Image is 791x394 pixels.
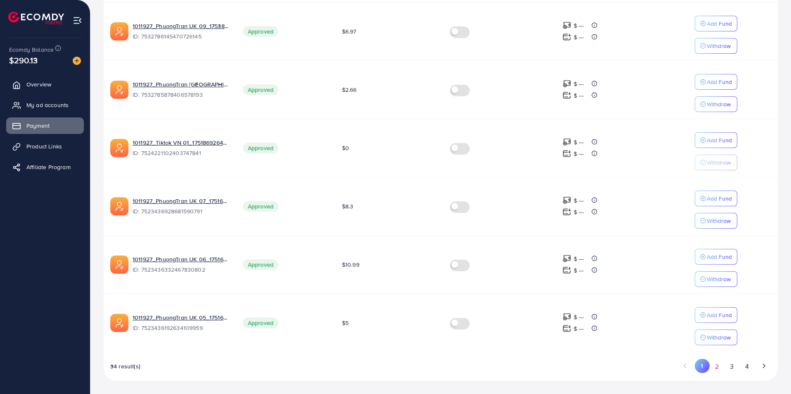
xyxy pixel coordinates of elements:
[724,359,739,374] button: Go to page 3
[133,255,230,263] a: 1011927_PhuongTran UK 06_1751686684359
[574,254,584,264] p: $ ---
[133,324,230,332] span: ID: 7523436192634109959
[574,196,584,205] p: $ ---
[26,122,50,130] span: Payment
[707,19,732,29] p: Add Fund
[6,159,84,175] a: Affiliate Program
[133,197,230,205] a: 1011927_PhuongTran UK 07_1751686736496
[133,255,230,274] div: <span class='underline'>1011927_PhuongTran UK 06_1751686684359</span></br>7523436332467830802
[110,314,128,332] img: ic-ads-acc.e4c84228.svg
[243,143,278,153] span: Approved
[342,144,349,152] span: $0
[574,324,584,334] p: $ ---
[739,359,754,374] button: Go to page 4
[243,26,278,37] span: Approved
[574,312,584,322] p: $ ---
[563,149,571,158] img: top-up amount
[574,32,584,42] p: $ ---
[133,80,230,88] a: 1011927_PhuongTran [GEOGRAPHIC_DATA] 08_1753863400059
[695,16,737,31] button: Add Fund
[243,84,278,95] span: Approved
[574,91,584,100] p: $ ---
[133,149,230,157] span: ID: 7524221102403747841
[563,208,571,216] img: top-up amount
[133,32,230,41] span: ID: 7532786145470726145
[243,259,278,270] span: Approved
[342,86,357,94] span: $2.66
[26,142,62,150] span: Product Links
[695,213,737,229] button: Withdraw
[574,207,584,217] p: $ ---
[707,274,731,284] p: Withdraw
[707,193,732,203] p: Add Fund
[563,266,571,275] img: top-up amount
[133,22,230,41] div: <span class='underline'>1011927_PhuongTran UK 09_1753863472157</span></br>7532786145470726145
[707,41,731,51] p: Withdraw
[133,138,230,158] div: <span class='underline'>1011927_Tiktok VN 01_1751869264216</span></br>7524221102403747841
[756,357,785,388] iframe: Chat
[710,359,724,374] button: Go to page 2
[695,330,737,345] button: Withdraw
[678,359,771,374] ul: Pagination
[26,163,71,171] span: Affiliate Program
[695,307,737,323] button: Add Fund
[574,149,584,159] p: $ ---
[695,155,737,170] button: Withdraw
[26,80,51,88] span: Overview
[110,81,128,99] img: ic-ads-acc.e4c84228.svg
[243,318,278,328] span: Approved
[574,21,584,31] p: $ ---
[563,254,571,263] img: top-up amount
[563,33,571,41] img: top-up amount
[6,97,84,113] a: My ad accounts
[563,79,571,88] img: top-up amount
[133,207,230,215] span: ID: 7523436928681590791
[9,54,38,66] span: $290.13
[695,249,737,265] button: Add Fund
[707,310,732,320] p: Add Fund
[707,216,731,226] p: Withdraw
[342,202,354,210] span: $8.3
[695,359,709,373] button: Go to page 1
[9,45,54,54] span: Ecomdy Balance
[563,21,571,30] img: top-up amount
[8,12,64,24] img: logo
[695,191,737,206] button: Add Fund
[342,260,359,269] span: $10.99
[695,96,737,112] button: Withdraw
[563,313,571,321] img: top-up amount
[707,158,731,167] p: Withdraw
[695,38,737,54] button: Withdraw
[133,313,230,322] a: 1011927_PhuongTran UK 05_1751686636031
[574,79,584,89] p: $ ---
[133,91,230,99] span: ID: 7532785878406578193
[133,265,230,274] span: ID: 7523436332467830802
[133,313,230,332] div: <span class='underline'>1011927_PhuongTran UK 05_1751686636031</span></br>7523436192634109959
[707,99,731,109] p: Withdraw
[110,362,140,370] span: 34 result(s)
[707,135,732,145] p: Add Fund
[574,137,584,147] p: $ ---
[707,77,732,87] p: Add Fund
[342,27,356,36] span: $6.97
[133,80,230,99] div: <span class='underline'>1011927_PhuongTran UK 08_1753863400059</span></br>7532785878406578193
[695,132,737,148] button: Add Fund
[563,91,571,100] img: top-up amount
[133,197,230,216] div: <span class='underline'>1011927_PhuongTran UK 07_1751686736496</span></br>7523436928681590791
[707,252,732,262] p: Add Fund
[133,22,230,30] a: 1011927_PhuongTran UK 09_1753863472157
[110,139,128,157] img: ic-ads-acc.e4c84228.svg
[342,319,349,327] span: $5
[6,117,84,134] a: Payment
[574,265,584,275] p: $ ---
[133,138,230,147] a: 1011927_Tiktok VN 01_1751869264216
[707,332,731,342] p: Withdraw
[110,256,128,274] img: ic-ads-acc.e4c84228.svg
[73,57,81,65] img: image
[6,76,84,93] a: Overview
[695,74,737,90] button: Add Fund
[110,22,128,41] img: ic-ads-acc.e4c84228.svg
[243,201,278,212] span: Approved
[563,324,571,333] img: top-up amount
